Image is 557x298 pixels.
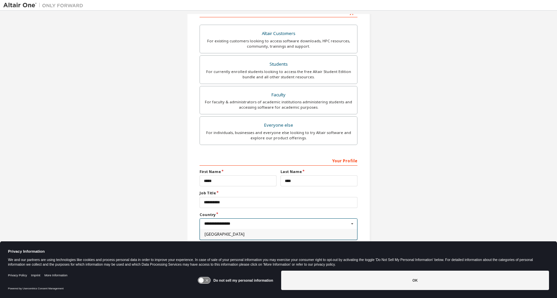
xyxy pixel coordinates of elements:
[204,121,353,130] div: Everyone else
[3,2,87,9] img: Altair One
[204,69,353,80] div: For currently enrolled students looking to access the free Altair Student Edition bundle and all ...
[200,212,357,217] label: Country
[280,169,357,174] label: Last Name
[200,169,277,174] label: First Name
[204,130,353,141] div: For individuals, businesses and everyone else looking to try Altair software and explore our prod...
[204,38,353,49] div: For existing customers looking to access software downloads, HPC resources, community, trainings ...
[200,190,357,196] label: Job Title
[204,60,353,69] div: Students
[200,155,357,166] div: Your Profile
[204,99,353,110] div: For faculty & administrators of academic institutions administering students and accessing softwa...
[205,232,353,236] span: [GEOGRAPHIC_DATA]
[204,90,353,100] div: Faculty
[204,29,353,38] div: Altair Customers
